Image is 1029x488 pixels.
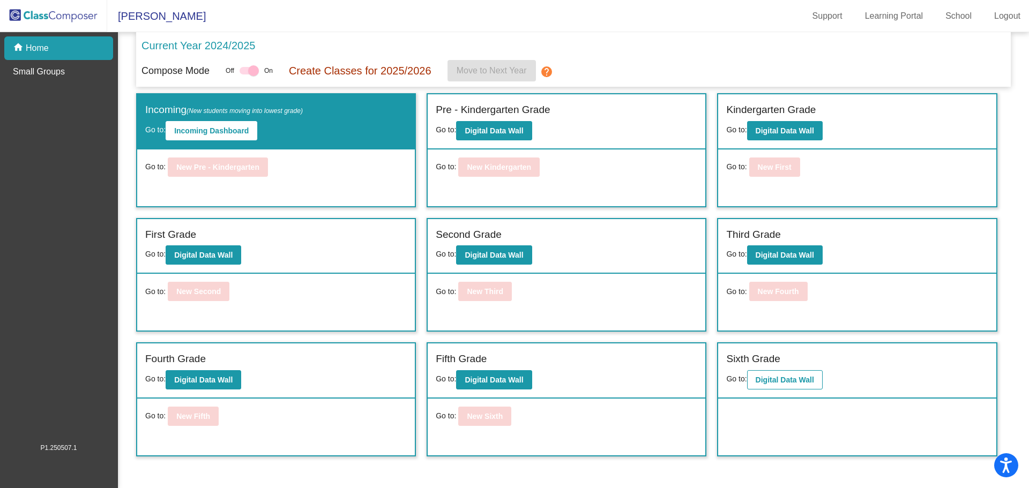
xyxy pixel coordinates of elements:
[448,60,536,81] button: Move to Next Year
[168,407,219,426] button: New Fifth
[756,376,814,384] b: Digital Data Wall
[176,287,221,296] b: New Second
[540,65,553,78] mat-icon: help
[289,63,431,79] p: Create Classes for 2025/2026
[145,286,166,297] span: Go to:
[726,374,747,383] span: Go to:
[458,282,512,301] button: New Third
[13,42,26,55] mat-icon: home
[467,287,503,296] b: New Third
[456,121,532,140] button: Digital Data Wall
[174,376,233,384] b: Digital Data Wall
[465,126,523,135] b: Digital Data Wall
[856,7,932,25] a: Learning Portal
[436,161,456,172] span: Go to:
[457,66,527,75] span: Move to Next Year
[758,163,792,171] b: New First
[804,7,851,25] a: Support
[166,370,241,389] button: Digital Data Wall
[166,121,257,140] button: Incoming Dashboard
[726,227,780,243] label: Third Grade
[747,370,823,389] button: Digital Data Wall
[168,282,229,301] button: New Second
[758,287,799,296] b: New Fourth
[145,374,166,383] span: Go to:
[13,65,65,78] p: Small Groups
[726,351,780,367] label: Sixth Grade
[436,125,456,134] span: Go to:
[436,351,487,367] label: Fifth Grade
[749,282,808,301] button: New Fourth
[187,107,303,115] span: (New students moving into lowest grade)
[726,102,816,118] label: Kindergarten Grade
[436,286,456,297] span: Go to:
[747,245,823,265] button: Digital Data Wall
[264,66,273,76] span: On
[436,250,456,258] span: Go to:
[747,121,823,140] button: Digital Data Wall
[456,245,532,265] button: Digital Data Wall
[726,250,747,258] span: Go to:
[166,245,241,265] button: Digital Data Wall
[465,251,523,259] b: Digital Data Wall
[467,163,531,171] b: New Kindergarten
[467,412,503,421] b: New Sixth
[141,37,255,54] p: Current Year 2024/2025
[145,102,303,118] label: Incoming
[986,7,1029,25] a: Logout
[174,251,233,259] b: Digital Data Wall
[458,407,511,426] button: New Sixth
[458,157,540,177] button: New Kindergarten
[174,126,249,135] b: Incoming Dashboard
[145,250,166,258] span: Go to:
[141,64,210,78] p: Compose Mode
[726,161,747,172] span: Go to:
[726,286,747,297] span: Go to:
[726,125,747,134] span: Go to:
[226,66,234,76] span: Off
[756,251,814,259] b: Digital Data Wall
[145,410,166,422] span: Go to:
[436,410,456,422] span: Go to:
[756,126,814,135] b: Digital Data Wall
[145,161,166,172] span: Go to:
[107,7,206,25] span: [PERSON_NAME]
[145,351,206,367] label: Fourth Grade
[145,125,166,134] span: Go to:
[436,102,550,118] label: Pre - Kindergarten Grade
[176,412,210,421] b: New Fifth
[937,7,980,25] a: School
[176,163,259,171] b: New Pre - Kindergarten
[168,157,268,177] button: New Pre - Kindergarten
[26,42,49,55] p: Home
[456,370,532,389] button: Digital Data Wall
[436,374,456,383] span: Go to:
[465,376,523,384] b: Digital Data Wall
[436,227,502,243] label: Second Grade
[749,157,800,177] button: New First
[145,227,196,243] label: First Grade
